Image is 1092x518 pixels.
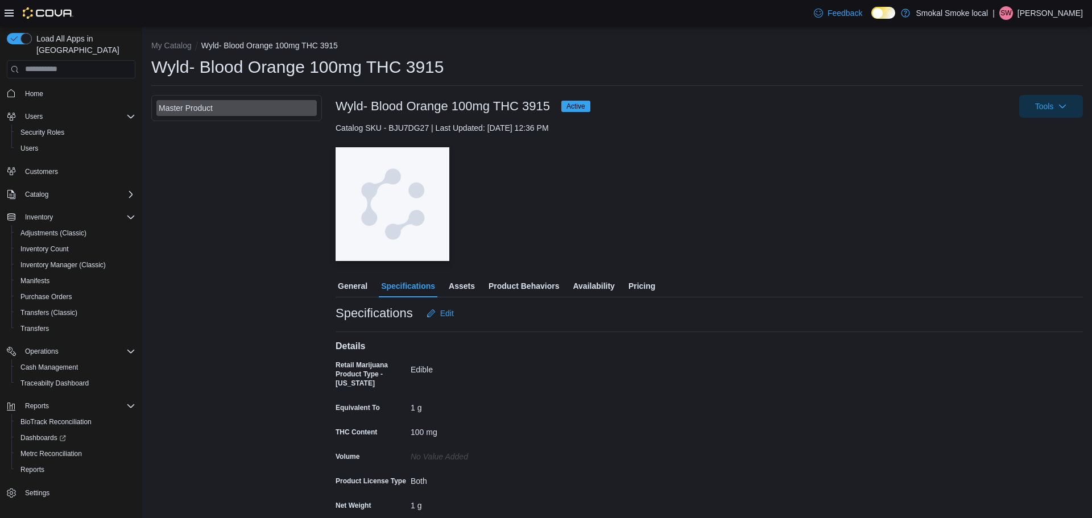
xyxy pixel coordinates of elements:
[20,363,78,372] span: Cash Management
[11,289,140,305] button: Purchase Orders
[25,89,43,98] span: Home
[20,210,135,224] span: Inventory
[411,496,563,510] div: 1 g
[573,275,614,297] span: Availability
[20,345,63,358] button: Operations
[11,462,140,478] button: Reports
[16,242,73,256] a: Inventory Count
[20,110,47,123] button: Users
[201,41,338,50] button: Wyld- Blood Orange 100mg THC 3915
[16,463,49,476] a: Reports
[20,188,135,201] span: Catalog
[411,399,563,412] div: 1 g
[16,306,82,320] a: Transfers (Classic)
[20,144,38,153] span: Users
[20,229,86,238] span: Adjustments (Classic)
[16,274,54,288] a: Manifests
[25,347,59,356] span: Operations
[449,275,475,297] span: Assets
[11,321,140,337] button: Transfers
[916,6,988,20] p: Smokal Smoke local
[20,399,53,413] button: Reports
[20,417,92,426] span: BioTrack Reconciliation
[151,56,444,78] h1: Wyld- Blood Orange 100mg THC 3915
[20,379,89,388] span: Traceabilty Dashboard
[338,275,367,297] span: General
[2,398,140,414] button: Reports
[16,360,135,374] span: Cash Management
[16,258,135,272] span: Inventory Manager (Classic)
[25,190,48,199] span: Catalog
[16,258,110,272] a: Inventory Manager (Classic)
[11,225,140,241] button: Adjustments (Classic)
[20,188,53,201] button: Catalog
[992,6,995,20] p: |
[2,85,140,102] button: Home
[336,501,371,510] label: Net Weight
[336,147,449,261] img: Image for Cova Placeholder
[16,226,135,240] span: Adjustments (Classic)
[20,110,135,123] span: Users
[336,341,1083,351] h4: Details
[11,430,140,446] a: Dashboards
[11,446,140,462] button: Metrc Reconciliation
[20,465,44,474] span: Reports
[2,343,140,359] button: Operations
[11,257,140,273] button: Inventory Manager (Classic)
[25,167,58,176] span: Customers
[16,142,43,155] a: Users
[628,275,655,297] span: Pricing
[16,415,135,429] span: BioTrack Reconciliation
[336,403,380,412] label: Equivalent To
[20,345,135,358] span: Operations
[16,447,86,461] a: Metrc Reconciliation
[11,359,140,375] button: Cash Management
[1017,6,1083,20] p: [PERSON_NAME]
[16,274,135,288] span: Manifests
[411,472,563,486] div: Both
[11,305,140,321] button: Transfers (Classic)
[1019,95,1083,118] button: Tools
[336,360,406,388] label: Retail Marijuana Product Type - [US_STATE]
[11,241,140,257] button: Inventory Count
[809,2,867,24] a: Feedback
[20,245,69,254] span: Inventory Count
[20,486,135,500] span: Settings
[11,414,140,430] button: BioTrack Reconciliation
[16,463,135,476] span: Reports
[336,428,377,437] label: THC Content
[2,187,140,202] button: Catalog
[151,41,192,50] button: My Catalog
[11,273,140,289] button: Manifests
[20,276,49,285] span: Manifests
[16,376,93,390] a: Traceabilty Dashboard
[1000,6,1011,20] span: SW
[20,87,48,101] a: Home
[411,423,563,437] div: 100 mg
[20,433,66,442] span: Dashboards
[16,126,69,139] a: Security Roles
[489,275,559,297] span: Product Behaviors
[2,163,140,180] button: Customers
[16,376,135,390] span: Traceabilty Dashboard
[336,306,413,320] h3: Specifications
[2,109,140,125] button: Users
[16,431,71,445] a: Dashboards
[11,140,140,156] button: Users
[566,101,585,111] span: Active
[20,260,106,270] span: Inventory Manager (Classic)
[11,375,140,391] button: Traceabilty Dashboard
[20,449,82,458] span: Metrc Reconciliation
[20,128,64,137] span: Security Roles
[411,360,563,374] div: Edible
[16,142,135,155] span: Users
[871,7,895,19] input: Dark Mode
[20,486,54,500] a: Settings
[16,431,135,445] span: Dashboards
[20,292,72,301] span: Purchase Orders
[16,290,77,304] a: Purchase Orders
[25,401,49,411] span: Reports
[2,484,140,501] button: Settings
[20,164,135,179] span: Customers
[336,122,1083,134] div: Catalog SKU - BJU7DG27 | Last Updated: [DATE] 12:36 PM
